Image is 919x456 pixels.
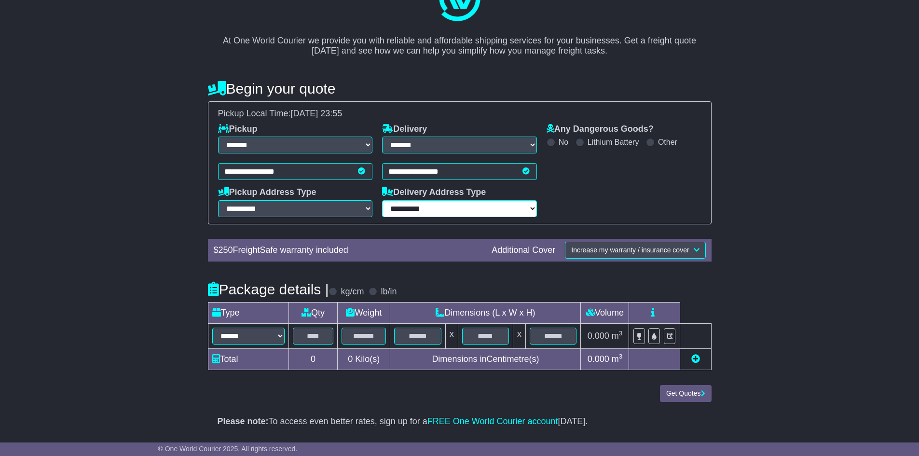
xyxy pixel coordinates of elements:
td: Volume [581,303,629,324]
label: kg/cm [341,287,364,297]
label: Delivery [382,124,427,135]
td: Weight [338,303,390,324]
span: © One World Courier 2025. All rights reserved. [158,445,298,453]
div: $ FreightSafe warranty included [209,245,487,256]
td: Dimensions (L x W x H) [390,303,581,324]
span: 250 [219,245,233,255]
h4: Package details | [208,281,329,297]
h4: Begin your quote [208,81,712,97]
td: Qty [288,303,338,324]
span: m [612,354,623,364]
div: Pickup Local Time: [213,109,706,119]
div: Additional Cover [487,245,560,256]
button: Increase my warranty / insurance cover [565,242,705,259]
td: x [513,324,526,349]
sup: 3 [619,330,623,337]
td: Kilo(s) [338,349,390,370]
td: Type [208,303,288,324]
button: Get Quotes [660,385,712,402]
span: Increase my warranty / insurance cover [571,246,689,254]
label: Pickup Address Type [218,187,316,198]
td: x [445,324,458,349]
label: Any Dangerous Goods? [547,124,654,135]
p: To access even better rates, sign up for a [DATE]. [218,416,702,427]
span: 0.000 [588,354,609,364]
td: 0 [288,349,338,370]
label: Other [658,138,677,147]
label: Pickup [218,124,258,135]
sup: 3 [619,353,623,360]
label: lb/in [381,287,397,297]
span: 0.000 [588,331,609,341]
p: At One World Courier we provide you with reliable and affordable shipping services for your busin... [218,25,702,56]
label: Lithium Battery [588,138,639,147]
td: Total [208,349,288,370]
strong: Please note: [218,416,269,426]
a: Add new item [691,354,700,364]
span: [DATE] 23:55 [291,109,343,118]
td: Dimensions in Centimetre(s) [390,349,581,370]
label: Delivery Address Type [382,187,486,198]
span: 0 [348,354,353,364]
span: m [612,331,623,341]
a: FREE One World Courier account [427,416,558,426]
label: No [559,138,568,147]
